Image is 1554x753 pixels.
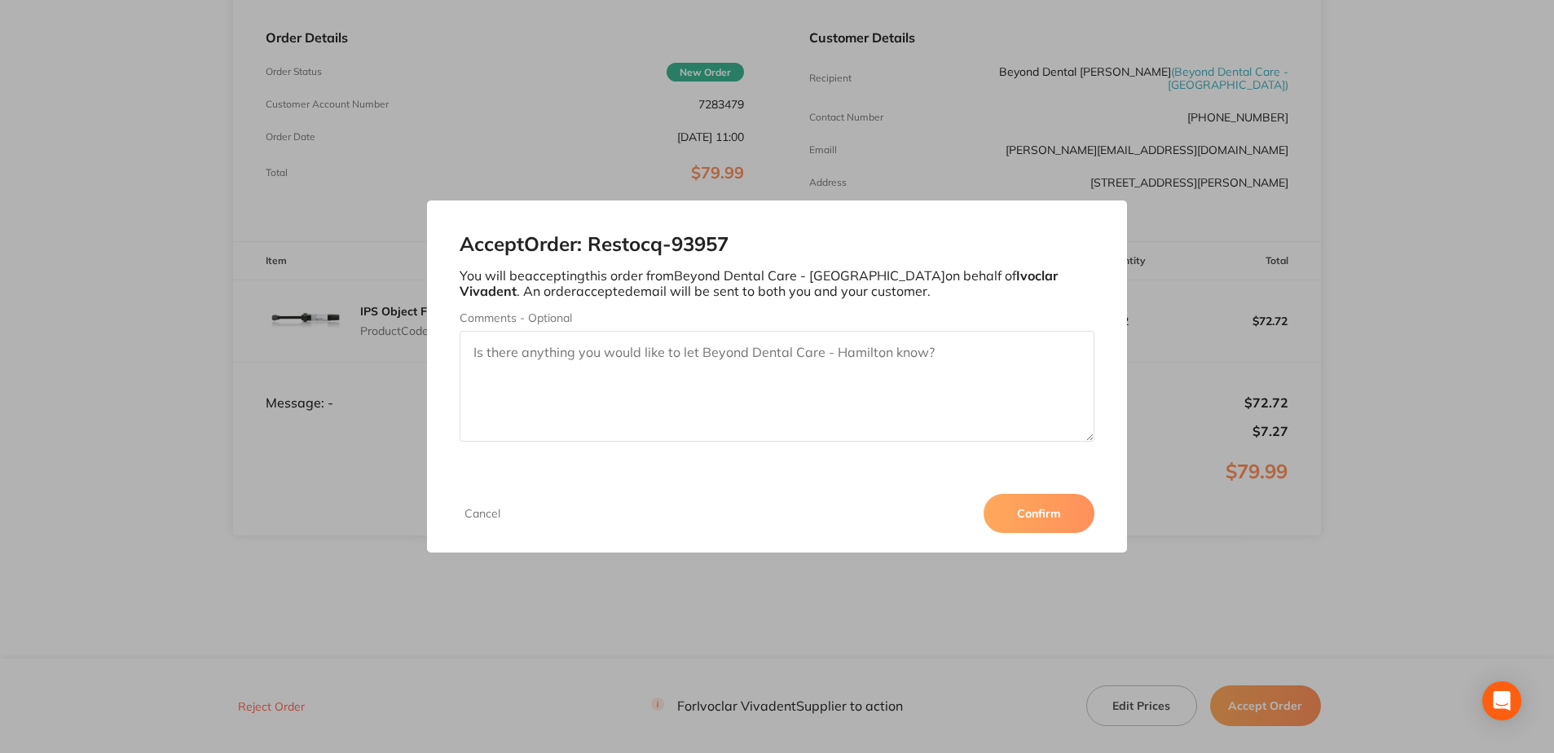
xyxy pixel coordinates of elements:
p: You will be accepting this order from Beyond Dental Care - [GEOGRAPHIC_DATA] on behalf of . An or... [460,268,1094,298]
h2: Accept Order: Restocq- 93957 [460,233,1094,256]
label: Comments - Optional [460,311,1094,324]
div: Open Intercom Messenger [1482,681,1521,720]
b: Ivoclar Vivadent [460,267,1058,298]
button: Cancel [460,506,505,521]
button: Confirm [984,494,1094,533]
